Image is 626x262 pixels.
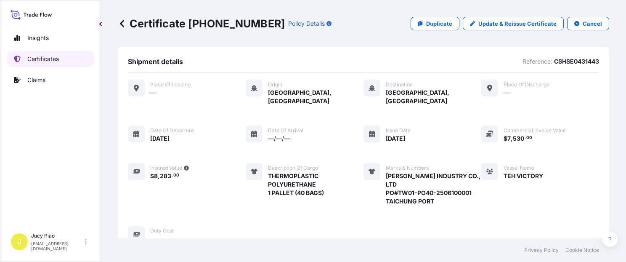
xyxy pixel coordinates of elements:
span: Destination [386,81,413,88]
span: Duty Cost [150,227,174,234]
span: J [17,238,21,246]
a: Duplicate [411,17,459,30]
span: , [158,173,160,179]
span: — [150,88,156,97]
p: Reference: [523,57,552,66]
a: Certificates [7,51,94,67]
button: Cancel [567,17,609,30]
span: Issue Date [386,127,411,134]
p: Claims [27,76,45,84]
span: 283 [160,173,171,179]
span: Shipment details [128,57,183,66]
span: [GEOGRAPHIC_DATA], [GEOGRAPHIC_DATA] [386,88,481,105]
span: —/—/— [268,134,290,143]
span: . [525,136,526,139]
span: [PERSON_NAME] INDUSTRY CO., LTD PO#TW01-PO40-2506100001 TAICHUNG PORT [386,172,481,206]
span: $ [504,136,507,142]
span: Insured Value [150,165,182,171]
p: Jucy Piao [31,233,83,239]
p: Policy Details [288,19,325,28]
span: 00 [526,136,532,139]
p: Certificates [27,55,59,63]
span: — [150,235,156,243]
span: [DATE] [150,134,170,143]
p: CSHSE0431443 [554,57,599,66]
span: THERMOPLASTIC POLYURETHANE 1 PALLET (40 BAGS) [268,172,363,197]
span: , [511,136,513,142]
span: $ [150,173,154,179]
span: Vessel Name [504,165,534,171]
span: Date of arrival [268,127,303,134]
a: Claims [7,72,94,88]
span: — [504,88,509,97]
span: 530 [513,136,524,142]
span: Place of discharge [504,81,549,88]
p: Cancel [583,19,602,28]
a: Insights [7,29,94,46]
span: 8 [154,173,158,179]
span: Commercial Invoice Value [504,127,566,134]
p: Insights [27,34,49,42]
p: Update & Reissue Certificate [478,19,557,28]
p: Certificate [PHONE_NUMBER] [118,17,285,30]
span: Origin [268,81,282,88]
span: Place of Loading [150,81,191,88]
span: [DATE] [386,134,405,143]
a: Update & Reissue Certificate [463,17,564,30]
span: Date of departure [150,127,194,134]
a: Privacy Policy [524,247,559,254]
span: 7 [507,136,511,142]
span: . [172,174,173,177]
p: Duplicate [426,19,452,28]
span: TEH VICTORY [504,172,543,180]
span: [GEOGRAPHIC_DATA], [GEOGRAPHIC_DATA] [268,88,363,105]
span: 00 [173,174,179,177]
span: Description of cargo [268,165,318,171]
span: Marks & Numbers [386,165,429,171]
p: [EMAIL_ADDRESS][DOMAIN_NAME] [31,241,83,251]
a: Cookie Notice [565,247,599,254]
